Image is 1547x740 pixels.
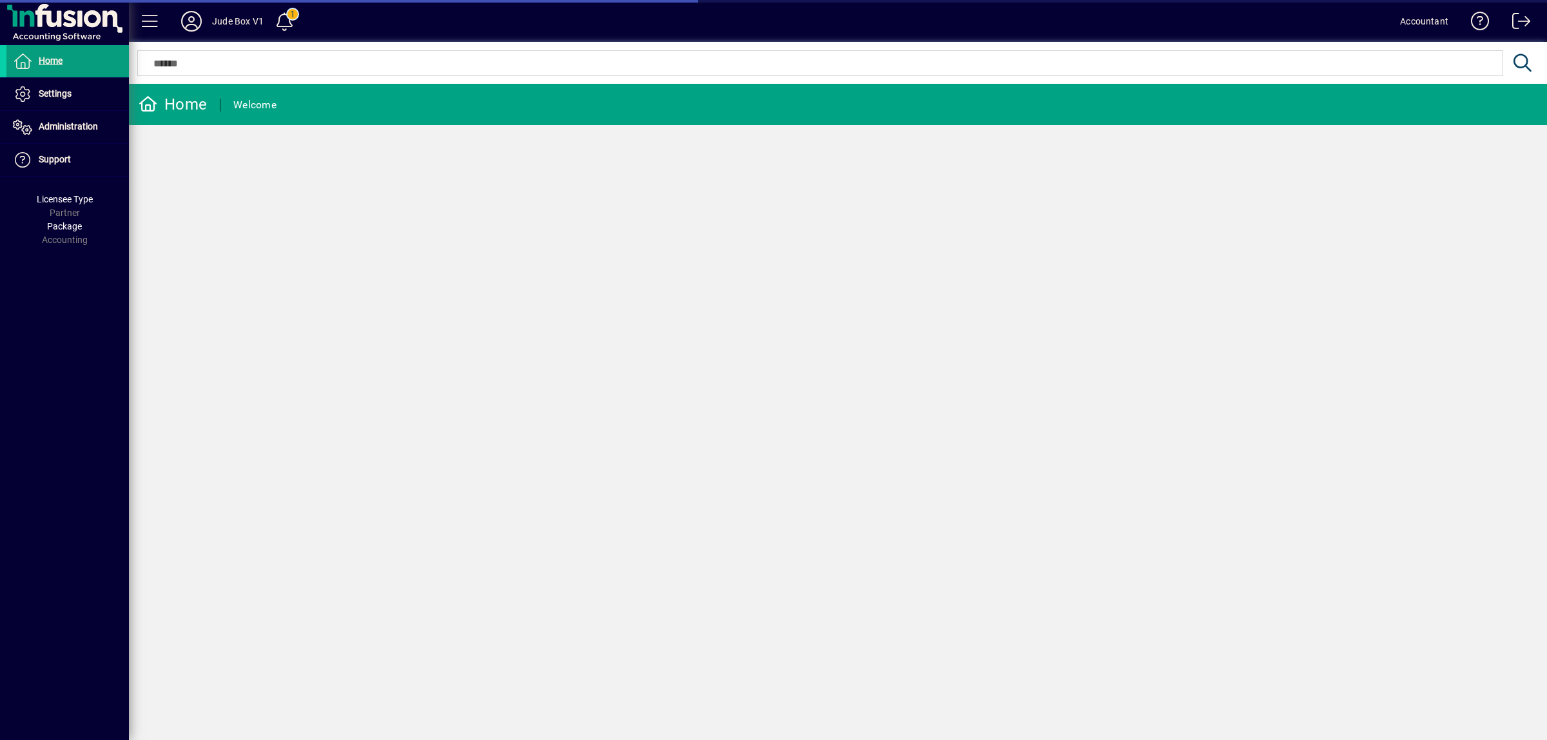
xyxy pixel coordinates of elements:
[6,78,129,110] a: Settings
[233,95,277,115] div: Welcome
[39,154,71,164] span: Support
[39,88,72,99] span: Settings
[1461,3,1490,44] a: Knowledge Base
[47,221,82,231] span: Package
[1400,11,1448,32] div: Accountant
[6,144,129,176] a: Support
[171,10,212,33] button: Profile
[1503,3,1531,44] a: Logout
[212,11,264,32] div: Jude Box V1
[139,94,207,115] div: Home
[6,111,129,143] a: Administration
[39,55,63,66] span: Home
[39,121,98,131] span: Administration
[37,194,93,204] span: Licensee Type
